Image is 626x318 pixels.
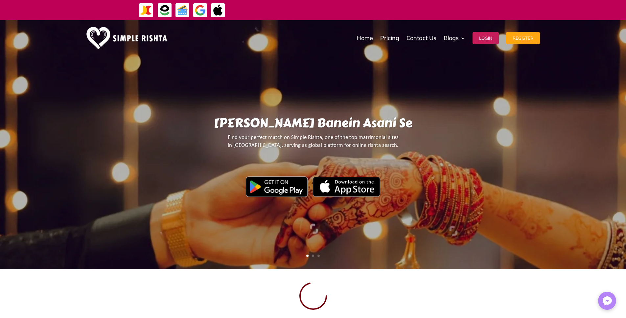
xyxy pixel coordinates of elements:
a: 2 [312,255,314,257]
h1: [PERSON_NAME] Banein Asani Se [81,116,544,134]
a: Register [506,22,540,55]
a: Contact Us [406,22,436,55]
a: 3 [317,255,320,257]
a: Blogs [444,22,465,55]
img: JazzCash-icon [139,3,153,18]
img: Credit Cards [175,3,190,18]
a: Pricing [380,22,399,55]
img: EasyPaisa-icon [157,3,172,18]
p: Find your perfect match on Simple Rishta, one of the top matrimonial sites in [GEOGRAPHIC_DATA], ... [81,134,544,155]
a: Home [357,22,373,55]
a: 1 [306,255,309,257]
a: Login [473,22,499,55]
img: GooglePay-icon [193,3,208,18]
button: Register [506,32,540,44]
img: Messenger [601,294,614,307]
img: ApplePay-icon [211,3,225,18]
button: Login [473,32,499,44]
img: Google Play [246,176,308,197]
